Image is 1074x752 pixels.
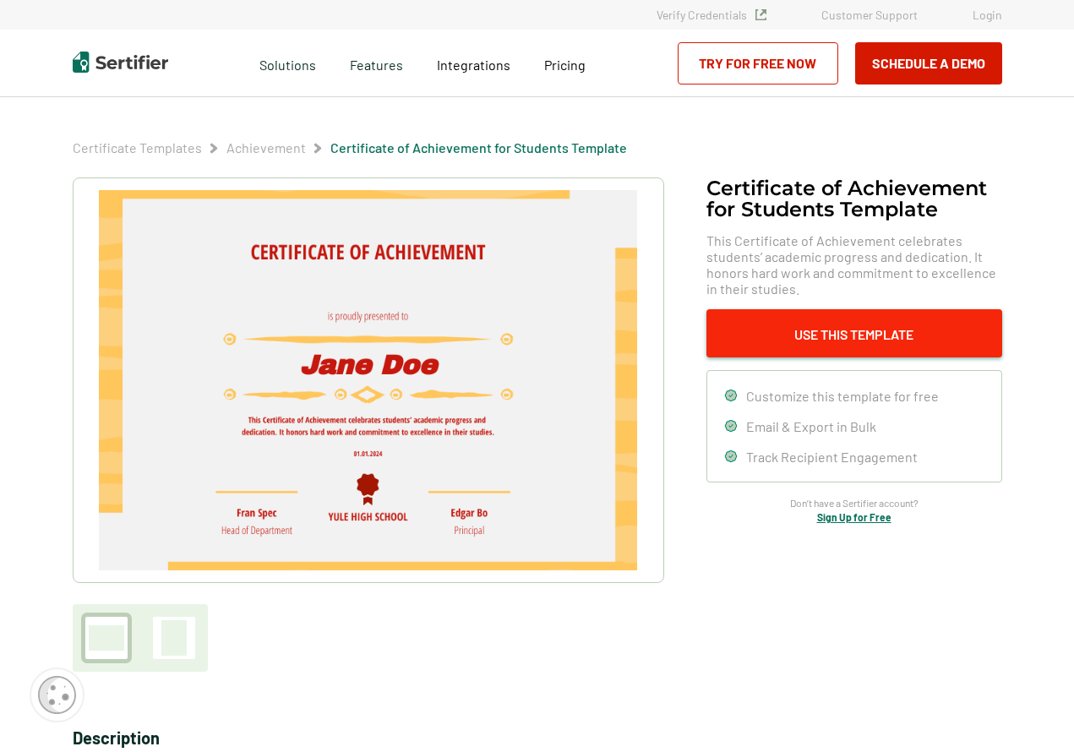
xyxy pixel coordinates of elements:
[73,139,202,155] a: Certificate Templates
[99,190,636,570] img: Certificate of Achievement for Students Template
[437,57,510,73] span: Integrations
[73,139,627,156] div: Breadcrumb
[973,8,1002,22] a: Login
[706,177,1002,220] h1: Certificate of Achievement for Students Template
[657,8,766,22] a: Verify Credentials
[38,676,76,714] img: Cookie Popup Icon
[259,52,316,74] span: Solutions
[678,42,838,84] a: Try for Free Now
[746,388,939,404] span: Customize this template for free
[330,139,627,155] a: Certificate of Achievement for Students Template
[855,42,1002,84] button: Schedule a Demo
[989,671,1074,752] iframe: Chat Widget
[746,418,876,434] span: Email & Export in Bulk
[746,449,918,465] span: Track Recipient Engagement
[73,727,160,748] span: Description
[755,9,766,20] img: Verified
[544,57,586,73] span: Pricing
[706,232,1002,297] span: This Certificate of Achievement celebrates students’ academic progress and dedication. It honors ...
[437,52,510,74] a: Integrations
[544,52,586,74] a: Pricing
[706,309,1002,357] button: Use This Template
[821,8,918,22] a: Customer Support
[73,52,168,73] img: Sertifier | Digital Credentialing Platform
[226,139,306,155] a: Achievement
[790,495,919,511] span: Don’t have a Sertifier account?
[350,52,403,74] span: Features
[817,511,891,523] a: Sign Up for Free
